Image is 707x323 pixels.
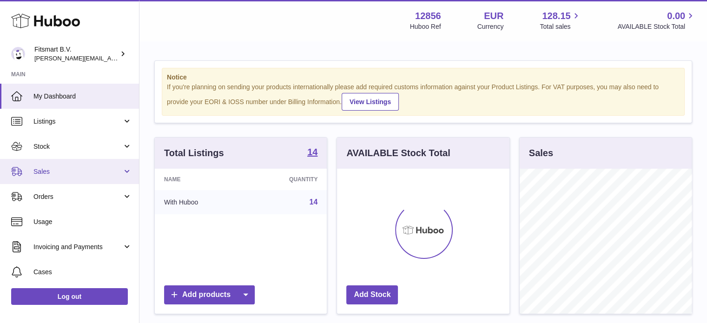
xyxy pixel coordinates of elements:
span: Stock [33,142,122,151]
a: Log out [11,288,128,305]
th: Name [155,169,245,190]
a: Add Stock [346,285,398,304]
a: 128.15 Total sales [540,10,581,31]
span: Invoicing and Payments [33,243,122,251]
strong: 14 [307,147,317,157]
span: Total sales [540,22,581,31]
strong: 12856 [415,10,441,22]
a: Add products [164,285,255,304]
a: View Listings [342,93,399,111]
a: 14 [310,198,318,206]
div: Currency [477,22,504,31]
span: Orders [33,192,122,201]
th: Quantity [245,169,327,190]
h3: AVAILABLE Stock Total [346,147,450,159]
h3: Sales [529,147,553,159]
span: Cases [33,268,132,277]
h3: Total Listings [164,147,224,159]
div: Fitsmart B.V. [34,45,118,63]
div: Huboo Ref [410,22,441,31]
strong: Notice [167,73,680,82]
span: Sales [33,167,122,176]
a: 0.00 AVAILABLE Stock Total [617,10,696,31]
div: If you're planning on sending your products internationally please add required customs informati... [167,83,680,111]
a: 14 [307,147,317,158]
img: jonathan@leaderoo.com [11,47,25,61]
span: 128.15 [542,10,570,22]
span: My Dashboard [33,92,132,101]
span: AVAILABLE Stock Total [617,22,696,31]
span: Usage [33,218,132,226]
td: With Huboo [155,190,245,214]
strong: EUR [484,10,503,22]
span: [PERSON_NAME][EMAIL_ADDRESS][DOMAIN_NAME] [34,54,186,62]
span: 0.00 [667,10,685,22]
span: Listings [33,117,122,126]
